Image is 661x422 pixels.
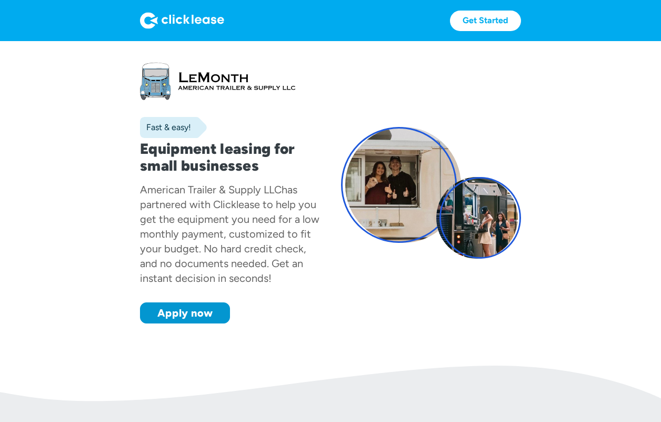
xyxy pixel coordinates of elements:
img: Logo [140,12,224,29]
a: Get Started [450,11,521,31]
a: Apply now [140,302,230,323]
div: Fast & easy! [140,122,191,133]
div: American Trailer & Supply LLC [140,183,282,196]
h1: Equipment leasing for small businesses [140,140,320,174]
div: has partnered with Clicklease to help you get the equipment you need for a low monthly payment, c... [140,183,319,284]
